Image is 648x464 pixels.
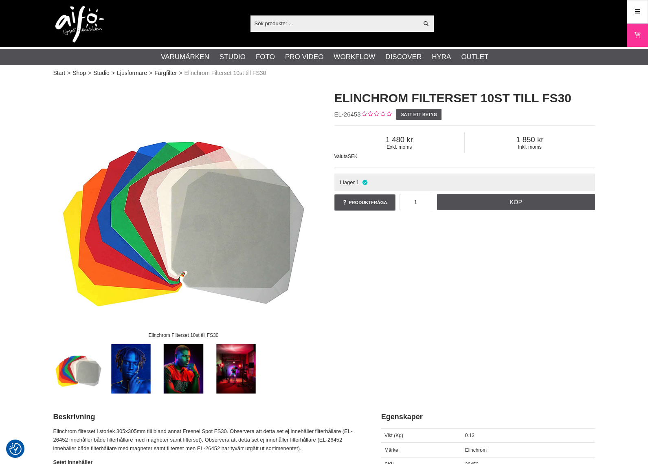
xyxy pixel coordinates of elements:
img: Color filter in use [106,344,156,394]
span: > [112,69,115,77]
a: Discover [385,52,422,62]
span: Inkl. moms [465,144,595,150]
div: Kundbetyg: 0 [361,110,391,119]
a: Sätt ett betyg [396,109,442,120]
span: Exkl. moms [334,144,465,150]
img: Color filter in use [159,344,208,394]
img: Elinchrom Filterset 10st till FS30 [53,81,314,342]
a: Varumärken [161,52,209,62]
span: EL-26453 [334,111,361,118]
span: Märke [384,447,398,453]
span: > [67,69,70,77]
span: 0.13 [465,433,474,438]
span: > [179,69,182,77]
a: Ljusformare [117,69,147,77]
img: Color filter in use [211,344,261,394]
a: Start [53,69,66,77]
span: SEK [348,154,358,159]
img: Elinchrom Filterset 10st till FS30 [54,344,103,394]
span: 1 850 [465,135,595,144]
span: 1 480 [334,135,465,144]
a: Outlet [461,52,488,62]
img: Revisit consent button [9,443,22,455]
a: Workflow [334,52,375,62]
span: > [149,69,152,77]
a: Studio [93,69,110,77]
a: Studio [220,52,246,62]
div: Elinchrom Filterset 10st till FS30 [142,328,225,342]
span: Vikt (Kg) [384,433,403,438]
button: Samtyckesinställningar [9,442,22,456]
a: Hyra [432,52,451,62]
h2: Beskrivning [53,412,361,422]
span: > [88,69,91,77]
span: Elinchrom [465,447,487,453]
a: Shop [72,69,86,77]
a: Köp [437,194,595,210]
h2: Egenskaper [381,412,595,422]
span: Valuta [334,154,348,159]
a: Pro Video [285,52,323,62]
h1: Elinchrom Filterset 10st till FS30 [334,90,595,107]
a: Foto [256,52,275,62]
span: 1 [356,179,359,185]
a: Produktfråga [334,194,395,211]
p: Elinchrom filterset i storlek 305x305mm till bland annat Fresnel Spot FS30. Observera att detta s... [53,427,361,453]
img: logo.png [55,6,104,43]
a: Färgfilter [154,69,177,77]
span: I lager [340,179,355,185]
input: Sök produkter ... [250,17,419,29]
span: Elinchrom Filterset 10st till FS30 [185,69,266,77]
i: I lager [361,179,368,185]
